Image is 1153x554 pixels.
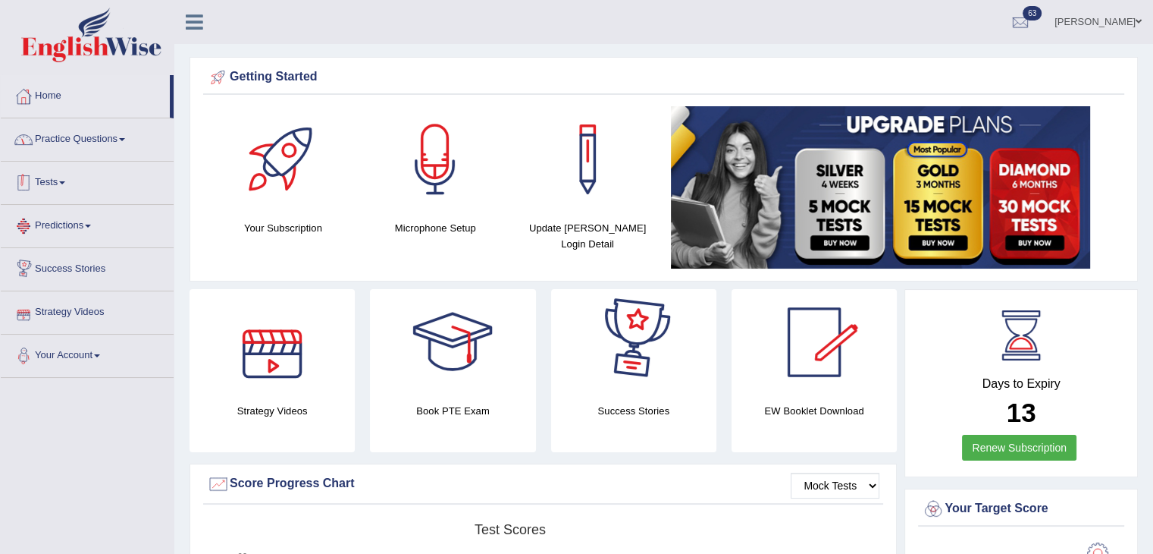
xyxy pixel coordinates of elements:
[519,220,656,252] h4: Update [PERSON_NAME] Login Detail
[1,75,170,113] a: Home
[367,220,504,236] h4: Microphone Setup
[732,403,897,419] h4: EW Booklet Download
[1,205,174,243] a: Predictions
[1,162,174,200] a: Tests
[1023,6,1042,20] span: 63
[1,248,174,286] a: Success Stories
[922,498,1120,521] div: Your Target Score
[1,118,174,156] a: Practice Questions
[551,403,716,419] h4: Success Stories
[475,522,546,537] tspan: Test scores
[190,403,355,419] h4: Strategy Videos
[962,435,1076,461] a: Renew Subscription
[207,473,879,496] div: Score Progress Chart
[922,377,1120,391] h4: Days to Expiry
[207,66,1120,89] div: Getting Started
[671,106,1090,269] img: small5.jpg
[1007,398,1036,427] b: 13
[1,335,174,373] a: Your Account
[370,403,535,419] h4: Book PTE Exam
[1,291,174,329] a: Strategy Videos
[215,220,352,236] h4: Your Subscription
